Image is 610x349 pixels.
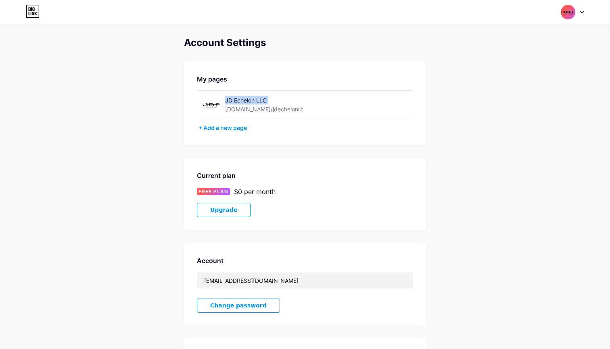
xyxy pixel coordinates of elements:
img: jdechelonllc [560,4,576,20]
div: Current plan [197,171,413,180]
div: My pages [197,74,413,84]
button: Change password [197,299,280,313]
div: [DOMAIN_NAME]/jdechelonllc [225,105,304,113]
div: $0 per month [234,187,276,196]
div: Account [197,256,413,265]
div: + Add a new page [198,124,413,132]
span: Upgrade [210,207,237,213]
div: JD Echelon LLC [225,96,339,104]
div: Account Settings [184,37,426,48]
span: Change password [210,302,267,309]
img: jdechelonllc [202,96,220,114]
span: FREE PLAN [198,188,228,195]
button: Upgrade [197,203,251,217]
input: Email [197,272,413,288]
